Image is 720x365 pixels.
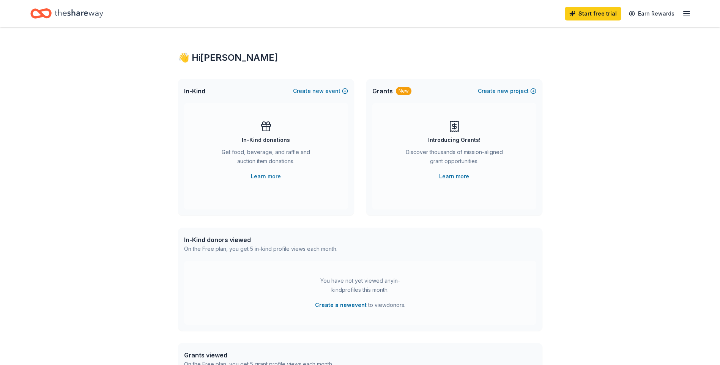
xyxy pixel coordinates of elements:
button: Createnewevent [293,87,348,96]
div: Get food, beverage, and raffle and auction item donations. [214,148,318,169]
a: Learn more [439,172,469,181]
a: Home [30,5,103,22]
span: new [497,87,509,96]
div: Grants viewed [184,351,333,360]
span: new [312,87,324,96]
a: Earn Rewards [624,7,679,20]
div: Introducing Grants! [428,135,481,145]
div: In-Kind donors viewed [184,235,337,244]
div: 👋 Hi [PERSON_NAME] [178,52,542,64]
div: On the Free plan, you get 5 in-kind profile views each month. [184,244,337,253]
span: In-Kind [184,87,205,96]
div: New [396,87,411,95]
a: Learn more [251,172,281,181]
div: In-Kind donations [242,135,290,145]
span: to view donors . [315,300,405,310]
button: Createnewproject [478,87,536,96]
div: You have not yet viewed any in-kind profiles this month. [313,276,408,294]
div: Discover thousands of mission-aligned grant opportunities. [403,148,506,169]
button: Create a newevent [315,300,367,310]
a: Start free trial [565,7,621,20]
span: Grants [372,87,393,96]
